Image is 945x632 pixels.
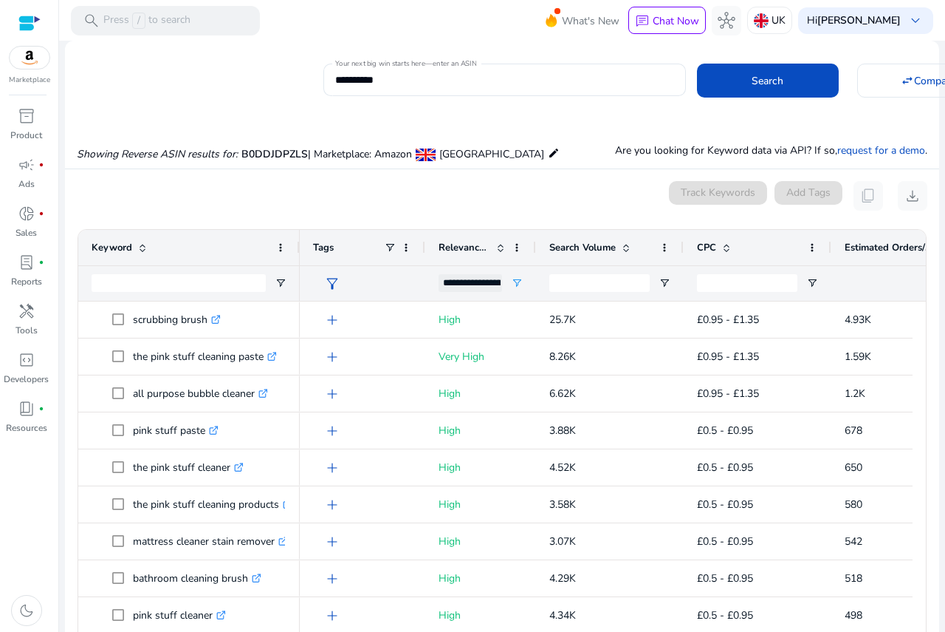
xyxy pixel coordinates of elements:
span: add [323,385,341,403]
p: High [439,600,523,631]
span: 1.59K [845,350,871,364]
span: hub [718,12,735,30]
span: 580 [845,497,862,512]
span: 678 [845,424,862,438]
span: 25.7K [549,313,576,327]
span: fiber_manual_record [38,211,44,217]
span: What's New [562,8,619,34]
p: Are you looking for Keyword data via API? If so, . [615,143,927,158]
p: Very High [439,342,523,372]
span: chat [635,14,650,29]
span: 4.52K [549,461,576,475]
p: all purpose bubble cleaner [133,378,268,409]
span: [GEOGRAPHIC_DATA] [439,147,544,161]
span: add [323,311,341,329]
p: Marketplace [9,75,50,86]
span: £0.5 - £0.95 [697,424,753,438]
span: download [904,187,921,205]
p: High [439,452,523,483]
span: Estimated Orders/Month [845,241,933,254]
p: Tools [16,324,38,337]
p: High [439,526,523,557]
p: bathroom cleaning brush [133,563,261,594]
button: download [898,181,927,211]
p: the pink stuff cleaning products [133,489,292,520]
i: Showing Reverse ASIN results for: [77,147,238,161]
p: the pink stuff cleaning paste [133,342,277,372]
span: campaign [18,156,35,174]
span: B0DDJDPZLS [241,147,308,161]
p: Product [10,129,42,142]
span: Search Volume [549,241,616,254]
span: 542 [845,534,862,548]
span: £0.95 - £1.35 [697,350,759,364]
span: 1.2K [845,387,865,401]
input: Keyword Filter Input [92,274,266,292]
span: filter_alt [323,275,341,293]
span: Relevance Score [439,241,490,254]
span: fiber_manual_record [38,259,44,265]
span: handyman [18,302,35,320]
p: Hi [807,16,901,26]
span: add [323,496,341,514]
p: the pink stuff cleaner [133,452,244,483]
span: add [323,570,341,588]
span: add [323,422,341,440]
span: fiber_manual_record [38,162,44,168]
span: | Marketplace: Amazon [308,147,412,161]
button: hub [712,6,741,35]
p: Sales [16,226,37,239]
b: [PERSON_NAME] [817,13,901,27]
span: book_4 [18,400,35,418]
p: High [439,305,523,335]
span: 3.58K [549,497,576,512]
p: Chat Now [653,14,699,28]
span: dark_mode [18,602,35,619]
p: Press to search [103,13,190,29]
button: Open Filter Menu [275,277,286,289]
p: pink stuff paste [133,415,219,446]
p: Resources [6,421,47,435]
button: Open Filter Menu [659,277,670,289]
p: High [439,563,523,594]
span: 3.07K [549,534,576,548]
span: search [83,12,100,30]
p: UK [772,7,786,33]
p: pink stuff cleaner [133,600,226,631]
span: £0.5 - £0.95 [697,571,753,585]
a: request for a demo [837,143,925,157]
span: CPC [697,241,716,254]
span: / [132,13,145,29]
mat-label: Your next big win starts here—enter an ASIN [335,58,476,69]
input: Search Volume Filter Input [549,274,650,292]
span: add [323,459,341,477]
p: High [439,489,523,520]
span: £0.95 - £1.35 [697,387,759,401]
span: add [323,348,341,366]
p: Developers [4,373,49,386]
span: 518 [845,571,862,585]
span: Search [752,73,783,89]
p: mattress cleaner stain remover [133,526,288,557]
span: 650 [845,461,862,475]
img: uk.svg [754,13,769,28]
p: High [439,378,523,409]
span: add [323,607,341,625]
p: scrubbing brush [133,305,221,335]
p: Reports [11,275,42,288]
span: donut_small [18,205,35,222]
button: Search [697,64,839,98]
p: High [439,415,523,446]
span: keyboard_arrow_down [907,12,924,30]
button: chatChat Now [628,7,706,35]
span: lab_profile [18,254,35,271]
span: inventory_2 [18,107,35,125]
span: Keyword [92,241,132,254]
span: add [323,533,341,551]
span: 6.62K [549,387,576,401]
span: £0.95 - £1.35 [697,313,759,327]
span: 4.34K [549,608,576,622]
p: Ads [18,177,35,191]
span: 3.88K [549,424,576,438]
span: fiber_manual_record [38,406,44,412]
